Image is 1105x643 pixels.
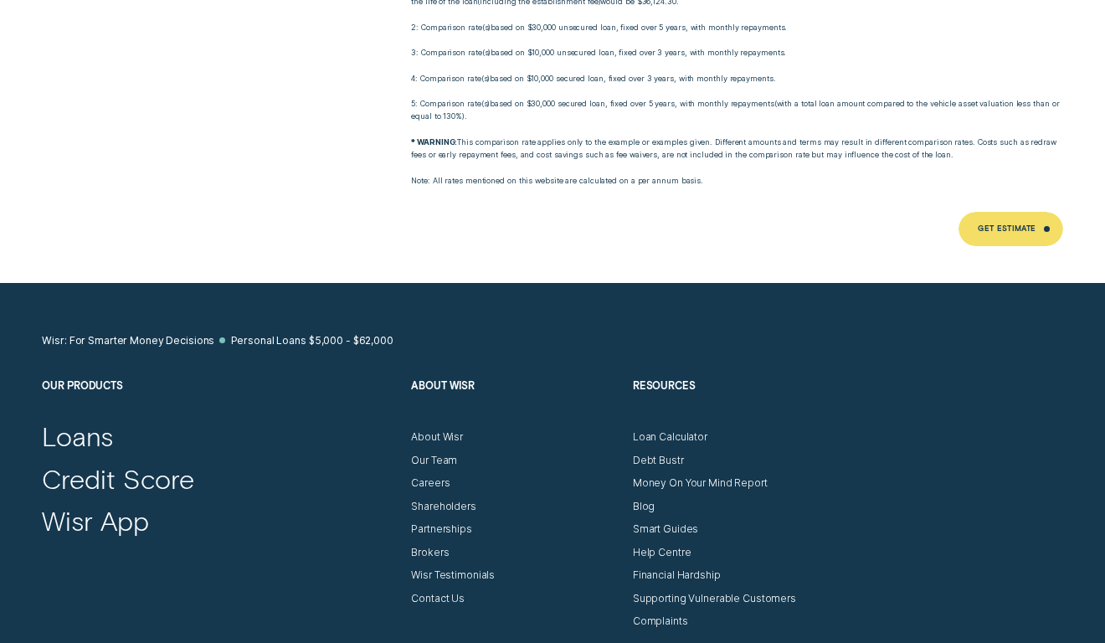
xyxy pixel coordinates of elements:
[487,99,490,108] span: )
[411,546,449,558] a: Brokers
[633,592,796,604] a: Supporting Vulnerable Customers
[488,23,491,32] span: )
[411,378,619,430] h2: About Wisr
[411,430,463,443] a: About Wisr
[633,615,688,627] a: Complaints
[482,23,485,32] span: (
[633,476,768,489] a: Money On Your Mind Report
[231,334,393,347] a: Personal Loans $5,000 - $62,000
[42,462,193,496] a: Credit Score
[481,99,484,108] span: (
[633,546,691,558] a: Help Centre
[411,592,465,604] a: Contact Us
[633,430,707,443] a: Loan Calculator
[42,378,398,430] h2: Our Products
[411,97,1062,123] p: 5: Comparison rate s based on $30,000 secured loan, fixed over 5 years, with monthly repayments w...
[633,378,841,430] h2: Resources
[633,500,655,512] a: Blog
[411,174,1062,187] p: Note: All rates mentioned on this website are calculated on a per annum basis.
[411,476,450,489] a: Careers
[411,72,1062,85] p: 4: Comparison rate s based on $10,000 secured loan, fixed over 3 years, with monthly repayments.
[411,500,476,512] a: Shareholders
[411,568,495,581] a: Wisr Testimonials
[42,504,148,538] a: Wisr App
[481,74,484,83] span: (
[633,568,721,581] a: Financial Hardship
[411,46,1062,59] p: 3: Comparison rate s based on $10,000 unsecured loan, fixed over 3 years, with monthly repayments.
[411,454,457,466] a: Our Team
[482,48,485,57] span: (
[42,419,113,453] a: Loans
[411,21,1062,33] p: 2: Comparison rate s based on $30,000 unsecured loan, fixed over 5 years, with monthly repayments.
[487,74,490,83] span: )
[42,334,214,347] a: Wisr: For Smarter Money Decisions
[959,211,1062,245] a: Get Estimate
[488,48,491,57] span: )
[774,99,777,108] span: (
[411,136,1062,162] p: This comparison rate applies only to the example or examples given. Different amounts and terms m...
[462,111,465,121] span: )
[633,454,684,466] a: Debt Bustr
[633,522,699,535] a: Smart Guides
[411,522,472,535] a: Partnerships
[411,137,457,147] strong: * WARNING:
